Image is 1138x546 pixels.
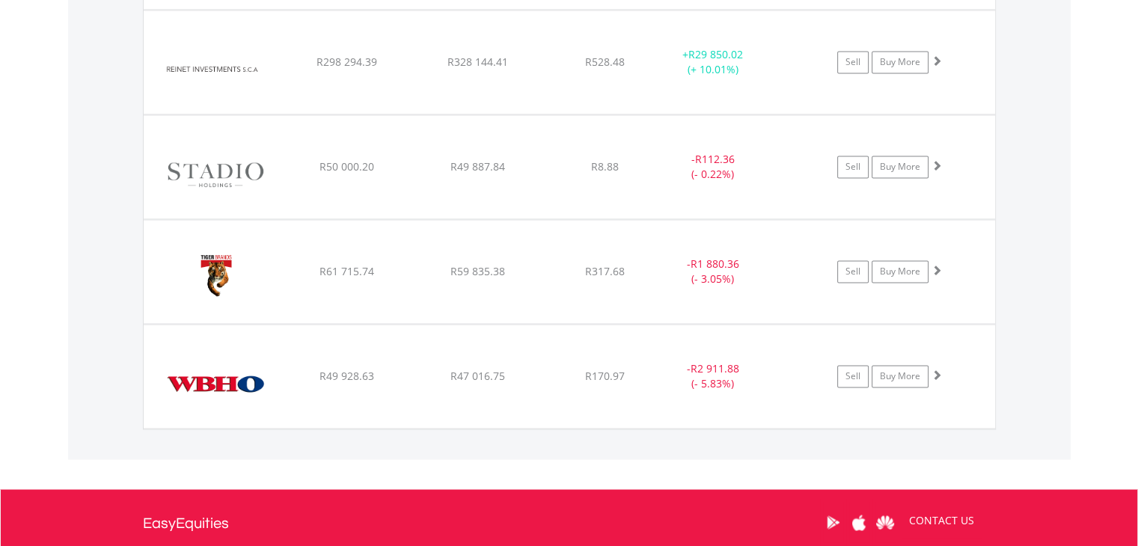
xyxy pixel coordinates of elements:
[151,29,280,110] img: EQU.ZA.RNI.png
[899,499,985,541] a: CONTACT US
[585,369,625,383] span: R170.97
[316,55,377,69] span: R298 294.39
[657,152,770,182] div: - (- 0.22%)
[691,361,739,375] span: R2 911.88
[837,365,869,387] a: Sell
[585,264,625,278] span: R317.68
[820,499,846,545] a: Google Play
[151,134,280,215] img: EQU.ZA.SDO.png
[450,159,505,174] span: R49 887.84
[151,239,280,319] img: EQU.ZA.TBS.png
[691,257,739,271] span: R1 880.36
[837,51,869,73] a: Sell
[450,369,505,383] span: R47 016.75
[837,260,869,283] a: Sell
[319,264,374,278] span: R61 715.74
[872,51,929,73] a: Buy More
[695,152,735,166] span: R112.36
[657,257,770,286] div: - (- 3.05%)
[447,55,508,69] span: R328 144.41
[151,343,280,424] img: EQU.ZA.WBO.png
[585,55,625,69] span: R528.48
[872,260,929,283] a: Buy More
[319,159,374,174] span: R50 000.20
[450,264,505,278] span: R59 835.38
[688,47,743,61] span: R29 850.02
[846,499,872,545] a: Apple
[837,156,869,178] a: Sell
[872,365,929,387] a: Buy More
[872,156,929,178] a: Buy More
[657,47,770,77] div: + (+ 10.01%)
[872,499,899,545] a: Huawei
[591,159,619,174] span: R8.88
[657,361,770,391] div: - (- 5.83%)
[319,369,374,383] span: R49 928.63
